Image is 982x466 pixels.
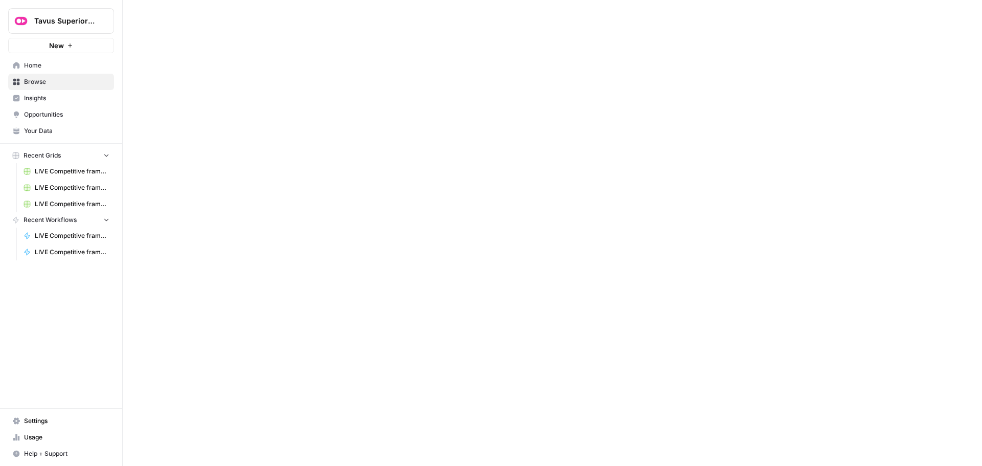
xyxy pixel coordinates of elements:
span: Settings [24,416,109,426]
button: Recent Grids [8,148,114,163]
button: Recent Workflows [8,212,114,228]
button: New [8,38,114,53]
span: Help + Support [24,449,109,458]
a: LIVE Competitive framed blog writer v6 [19,228,114,244]
a: LIVE Competitive framed blog writer v7 [19,244,114,260]
span: LIVE Competitive framed blog writer v6 [35,231,109,240]
span: LIVE Competitive framed blog writer v7 [35,248,109,257]
a: Settings [8,413,114,429]
a: Your Data [8,123,114,139]
span: Insights [24,94,109,103]
span: Recent Grids [24,151,61,160]
a: Insights [8,90,114,106]
a: Opportunities [8,106,114,123]
button: Workspace: Tavus Superiority [8,8,114,34]
span: Home [24,61,109,70]
span: Browse [24,77,109,86]
button: Help + Support [8,446,114,462]
img: Tavus Superiority Logo [12,12,30,30]
span: New [49,40,64,51]
a: LIVE Competitive framed blog writer v7 Grid [19,180,114,196]
a: LIVE Competitive framed blog writer v6 Grid [19,196,114,212]
span: Your Data [24,126,109,136]
span: LIVE Competitive framed blog writer v6 Grid (1) [35,167,109,176]
span: Tavus Superiority [34,16,96,26]
span: Recent Workflows [24,215,77,225]
span: Opportunities [24,110,109,119]
a: LIVE Competitive framed blog writer v6 Grid (1) [19,163,114,180]
span: LIVE Competitive framed blog writer v7 Grid [35,183,109,192]
span: LIVE Competitive framed blog writer v6 Grid [35,199,109,209]
span: Usage [24,433,109,442]
a: Home [8,57,114,74]
a: Usage [8,429,114,446]
a: Browse [8,74,114,90]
